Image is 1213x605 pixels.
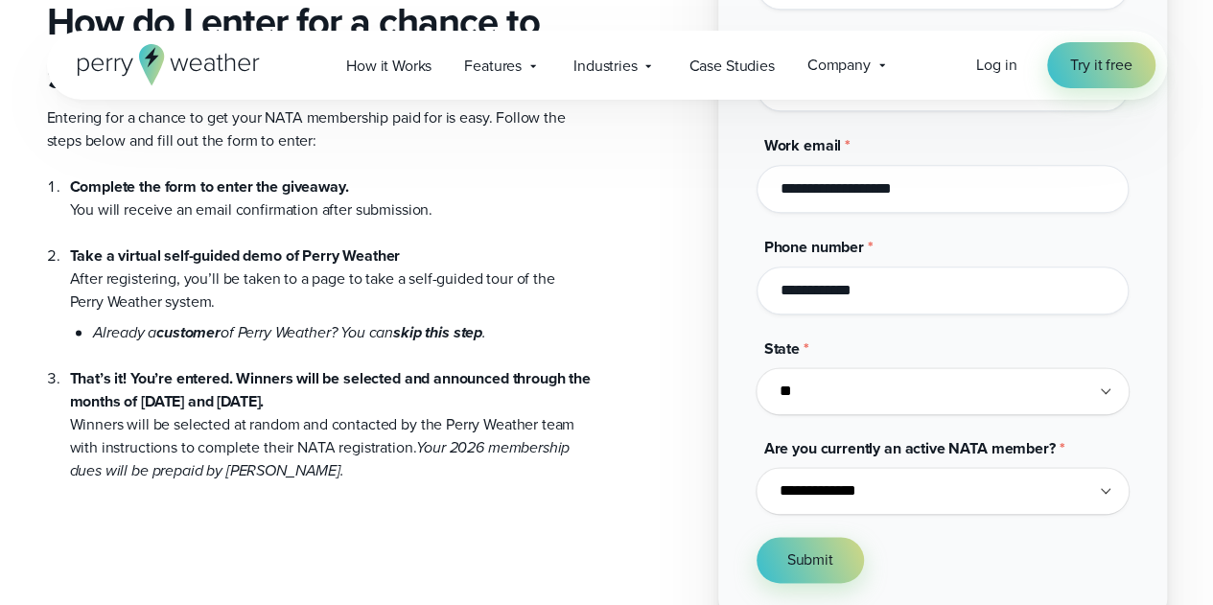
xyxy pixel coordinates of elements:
[346,55,432,78] span: How it Works
[70,221,592,344] li: After registering, you’ll be taken to a page to take a self-guided tour of the Perry Weather system.
[672,46,790,85] a: Case Studies
[1047,42,1155,88] a: Try it free
[393,321,482,343] strong: skip this step
[156,321,221,343] strong: customer
[807,54,871,77] span: Company
[70,344,592,482] li: Winners will be selected at random and contacted by the Perry Weather team with instructions to c...
[70,175,592,221] li: You will receive an email confirmation after submission.
[47,106,592,152] p: Entering for a chance to get your NATA membership paid for is easy. Follow the steps below and fi...
[70,367,591,412] strong: That’s it! You’re entered. Winners will be selected and announced through the months of [DATE] an...
[70,244,401,267] strong: Take a virtual self-guided demo of Perry Weather
[93,321,486,343] em: Already a of Perry Weather? You can .
[464,55,522,78] span: Features
[764,337,800,360] span: State
[70,175,349,198] strong: Complete the form to enter the giveaway.
[688,55,774,78] span: Case Studies
[976,54,1016,76] span: Log in
[764,236,864,258] span: Phone number
[757,537,864,583] button: Submit
[764,134,841,156] span: Work email
[976,54,1016,77] a: Log in
[70,436,571,481] em: Your 2026 membership dues will be prepaid by [PERSON_NAME].
[573,55,637,78] span: Industries
[787,548,833,571] span: Submit
[330,46,448,85] a: How it Works
[1070,54,1131,77] span: Try it free
[764,437,1056,459] span: Are you currently an active NATA member?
